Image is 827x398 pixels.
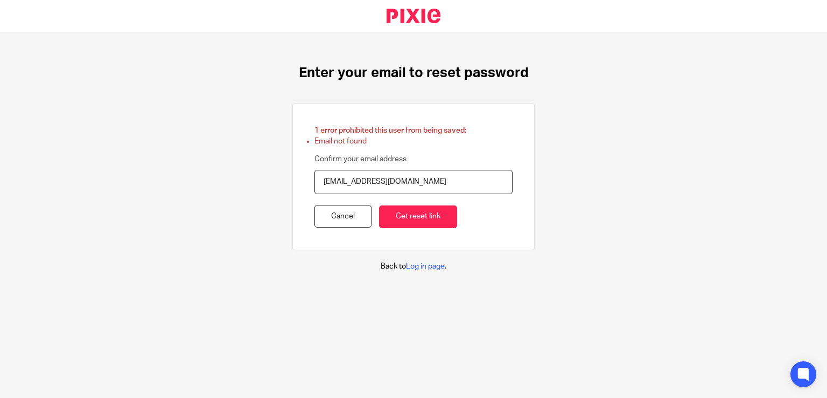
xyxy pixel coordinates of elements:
[314,136,513,147] li: Email not found
[314,205,372,228] a: Cancel
[299,65,529,81] h1: Enter your email to reset password
[406,263,445,270] a: Log in page
[379,205,457,229] input: Get reset link
[381,261,446,272] p: Back to .
[314,125,513,136] h2: 1 error prohibited this user from being saved:
[314,170,513,194] input: name@example.com
[314,154,407,164] label: Confirm your email address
